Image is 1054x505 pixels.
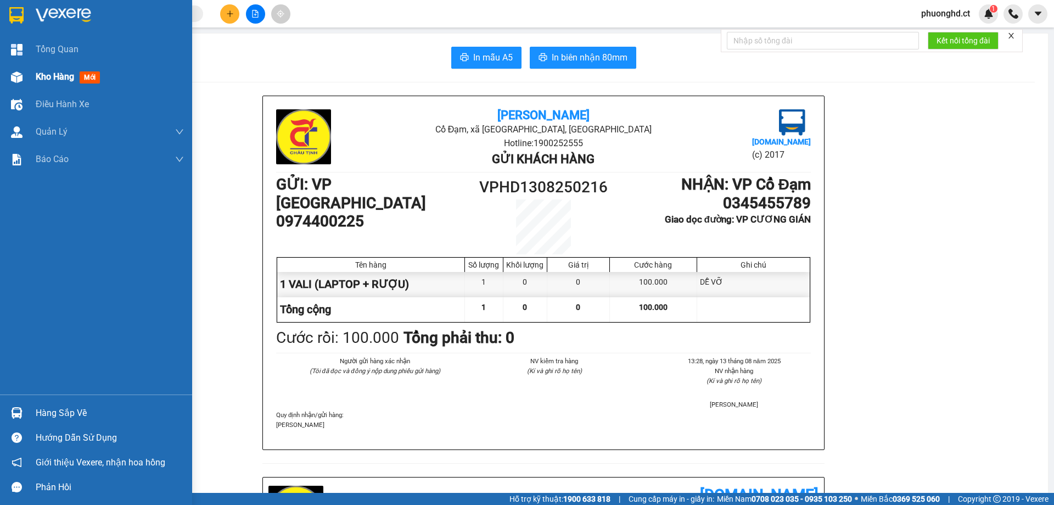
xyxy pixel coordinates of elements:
span: ⚪️ [855,497,858,501]
span: printer [539,53,547,63]
strong: 0708 023 035 - 0935 103 250 [752,495,852,503]
div: 0 [547,272,610,297]
b: Gửi khách hàng [492,152,595,166]
button: printerIn mẫu A5 [451,47,522,69]
strong: 1900 633 818 [563,495,610,503]
span: | [619,493,620,505]
div: DỄ VỠ [697,272,810,297]
img: logo-vxr [9,7,24,24]
div: Số lượng [468,260,500,269]
h1: 0974400225 [276,212,476,231]
span: In mẫu A5 [473,51,513,64]
div: 100.000 [610,272,697,297]
button: caret-down [1028,4,1047,24]
span: file-add [251,10,259,18]
span: 100.000 [639,303,668,312]
p: [PERSON_NAME] [276,420,811,430]
img: solution-icon [11,154,23,165]
li: Cổ Đạm, xã [GEOGRAPHIC_DATA], [GEOGRAPHIC_DATA] [103,27,459,41]
strong: 0369 525 060 [893,495,940,503]
span: Kho hàng [36,71,74,82]
span: printer [460,53,469,63]
li: (c) 2017 [752,148,811,162]
span: 0 [576,303,580,312]
span: 0 [523,303,527,312]
span: close [1007,32,1015,40]
img: phone-icon [1008,9,1018,19]
img: logo.jpg [779,109,805,136]
div: 1 VALI (LAPTOP + RƯỢU) [277,272,465,297]
div: Hàng sắp về [36,405,184,421]
button: Kết nối tổng đài [928,32,999,49]
img: warehouse-icon [11,126,23,138]
i: (Tôi đã đọc và đồng ý nộp dung phiếu gửi hàng) [310,367,440,375]
span: Miền Nam [717,493,852,505]
div: Cước hàng [613,260,694,269]
span: plus [226,10,234,18]
span: Báo cáo [36,152,69,166]
div: Tên hàng [280,260,462,269]
li: NV nhận hàng [658,366,811,376]
div: Khối lượng [506,260,544,269]
div: Phản hồi [36,479,184,496]
span: 1 [481,303,486,312]
div: 0 [503,272,547,297]
div: Giá trị [550,260,607,269]
b: [DOMAIN_NAME] [700,486,818,504]
b: GỬI : VP [GEOGRAPHIC_DATA] [14,80,164,116]
span: 1 [991,5,995,13]
img: icon-new-feature [984,9,994,19]
h1: VPHD1308250216 [476,175,610,199]
span: notification [12,457,22,468]
input: Nhập số tổng đài [727,32,919,49]
span: Tổng cộng [280,303,331,316]
li: 13:28, ngày 13 tháng 08 năm 2025 [658,356,811,366]
li: [PERSON_NAME] [658,399,811,409]
span: Điều hành xe [36,97,89,111]
sup: 1 [990,5,997,13]
i: (Kí và ghi rõ họ tên) [707,377,761,385]
b: Tổng phải thu: 0 [403,329,514,347]
img: logo.jpg [276,109,331,164]
span: Miền Bắc [861,493,940,505]
span: down [175,127,184,136]
div: Ghi chú [700,260,807,269]
span: In biên nhận 80mm [552,51,627,64]
b: [PERSON_NAME] [497,108,590,122]
span: aim [277,10,284,18]
span: Quản Lý [36,125,68,138]
h1: 0345455789 [610,194,811,213]
li: Hotline: 1900252555 [103,41,459,54]
li: Hotline: 1900252555 [365,136,721,150]
span: Kết nối tổng đài [937,35,990,47]
img: warehouse-icon [11,407,23,419]
span: Tổng Quan [36,42,79,56]
b: GỬI : VP [GEOGRAPHIC_DATA] [276,175,426,212]
i: (Kí và ghi rõ họ tên) [527,367,582,375]
button: aim [271,4,290,24]
div: Cước rồi : 100.000 [276,326,399,350]
span: caret-down [1033,9,1043,19]
b: Giao dọc đường: VP CƯƠNG GIÁN [665,214,811,225]
div: Quy định nhận/gửi hàng : [276,410,811,430]
span: copyright [993,495,1001,503]
li: Cổ Đạm, xã [GEOGRAPHIC_DATA], [GEOGRAPHIC_DATA] [365,123,721,136]
div: 1 [465,272,503,297]
button: file-add [246,4,265,24]
span: Hỗ trợ kỹ thuật: [509,493,610,505]
span: mới [80,71,100,84]
li: NV kiểm tra hàng [478,356,631,366]
span: | [948,493,950,505]
img: logo.jpg [14,14,69,69]
span: message [12,482,22,492]
img: warehouse-icon [11,71,23,83]
button: plus [220,4,239,24]
span: phuonghd.ct [912,7,979,20]
b: NHẬN : VP Cổ Đạm [681,175,811,193]
img: warehouse-icon [11,99,23,110]
button: printerIn biên nhận 80mm [530,47,636,69]
span: down [175,155,184,164]
div: Hướng dẫn sử dụng [36,430,184,446]
li: Người gửi hàng xác nhận [298,356,451,366]
span: Cung cấp máy in - giấy in: [629,493,714,505]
